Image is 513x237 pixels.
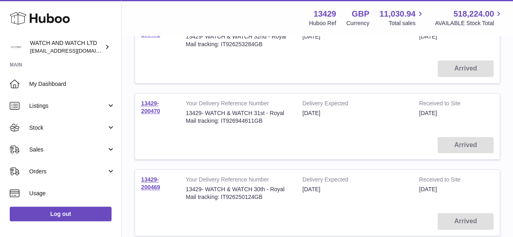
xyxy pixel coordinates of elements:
[303,186,407,193] div: [DATE]
[186,176,290,186] strong: Your Delivery Reference Number
[30,39,103,55] div: WATCH AND WATCH LTD
[435,9,503,27] a: 518,224.00 AVAILABLE Stock Total
[30,47,119,54] span: [EMAIL_ADDRESS][DOMAIN_NAME]
[303,176,407,186] strong: Delivery Expected
[141,176,160,190] a: 13429-200469
[186,186,290,201] div: 13429- WATCH & WATCH 30th - Royal Mail tracking: IT926250124GB
[10,41,22,53] img: internalAdmin-13429@internal.huboo.com
[435,19,503,27] span: AVAILABLE Stock Total
[346,19,369,27] div: Currency
[352,9,369,19] strong: GBP
[313,9,336,19] strong: 13429
[141,100,160,114] a: 13429-200470
[303,33,407,41] div: [DATE]
[419,176,472,186] strong: Received to Site
[29,146,107,154] span: Sales
[186,100,290,109] strong: Your Delivery Reference Number
[309,19,336,27] div: Huboo Ref
[186,33,290,48] div: 13429- WATCH & WATCH 32nd - Royal Mail tracking: IT926253284GB
[29,124,107,132] span: Stock
[389,19,425,27] span: Total sales
[379,9,425,27] a: 11,030.94 Total sales
[379,9,415,19] span: 11,030.94
[453,9,494,19] span: 518,224.00
[303,100,407,109] strong: Delivery Expected
[419,33,437,40] span: [DATE]
[303,109,407,117] div: [DATE]
[419,110,437,116] span: [DATE]
[10,207,112,221] a: Log out
[29,168,107,175] span: Orders
[419,186,437,192] span: [DATE]
[186,109,290,125] div: 13429- WATCH & WATCH 31st - Royal Mail tracking: IT926944611GB
[29,102,107,110] span: Listings
[29,80,115,88] span: My Dashboard
[419,100,472,109] strong: Received to Site
[29,190,115,197] span: Usage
